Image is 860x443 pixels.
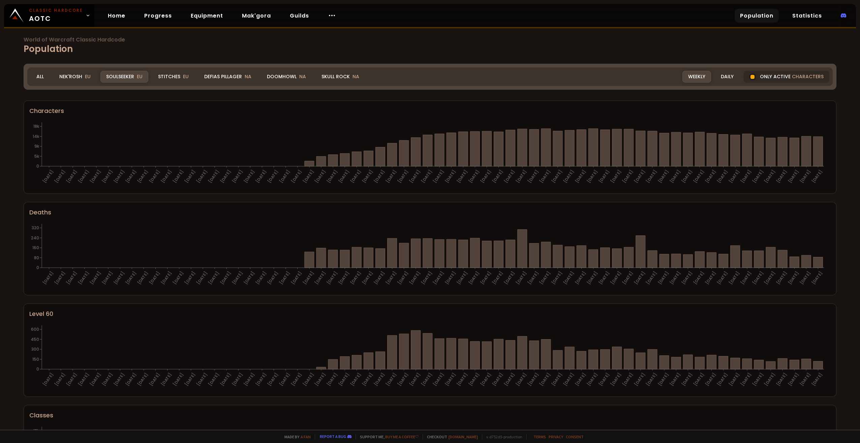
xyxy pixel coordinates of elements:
text: [DATE] [172,169,185,184]
div: Skull Rock [316,71,365,83]
text: [DATE] [266,169,279,184]
text: [DATE] [740,372,753,387]
text: [DATE] [597,270,611,286]
text: [DATE] [184,270,197,286]
text: [DATE] [692,169,705,184]
text: [DATE] [763,169,776,184]
text: [DATE] [148,372,161,387]
tspan: 300 [31,346,39,352]
span: v. d752d5 - production [482,434,522,439]
text: [DATE] [787,169,800,184]
text: [DATE] [527,372,540,387]
text: [DATE] [65,169,79,184]
text: [DATE] [810,169,824,184]
text: [DATE] [491,169,504,184]
text: [DATE] [787,372,800,387]
text: [DATE] [550,372,563,387]
text: [DATE] [148,169,161,184]
text: [DATE] [799,270,812,286]
text: [DATE] [562,372,575,387]
text: [DATE] [432,169,445,184]
tspan: 14k [33,134,39,139]
span: EU [183,73,189,80]
text: [DATE] [621,372,635,387]
text: [DATE] [266,372,279,387]
text: [DATE] [172,270,185,286]
text: [DATE] [349,372,362,387]
text: [DATE] [479,270,492,286]
text: [DATE] [184,372,197,387]
a: Buy me a coffee [385,434,419,439]
text: [DATE] [77,169,90,184]
text: [DATE] [503,270,516,286]
div: Nek'Rosh [54,71,96,83]
text: [DATE] [101,169,114,184]
text: [DATE] [113,169,126,184]
text: [DATE] [515,372,528,387]
text: [DATE] [124,270,137,286]
text: [DATE] [491,372,504,387]
text: [DATE] [302,372,315,387]
a: Guilds [284,9,314,23]
text: [DATE] [645,372,658,387]
text: [DATE] [444,372,457,387]
span: Made by [280,434,311,439]
text: [DATE] [751,169,765,184]
text: [DATE] [597,372,611,387]
text: [DATE] [302,270,315,286]
text: [DATE] [574,169,587,184]
text: [DATE] [515,270,528,286]
text: [DATE] [456,372,469,387]
text: [DATE] [278,372,291,387]
text: [DATE] [609,169,622,184]
text: [DATE] [207,372,220,387]
text: [DATE] [621,270,635,286]
span: Support me, [356,434,419,439]
text: [DATE] [751,270,765,286]
text: [DATE] [728,169,741,184]
div: Defias Pillager [198,71,257,83]
a: Classic HardcoreAOTC [4,4,94,27]
text: [DATE] [680,270,694,286]
text: [DATE] [160,372,173,387]
text: [DATE] [266,270,279,286]
text: [DATE] [420,372,433,387]
text: [DATE] [740,270,753,286]
text: [DATE] [574,372,587,387]
div: Classes [29,411,831,420]
a: [DOMAIN_NAME] [449,434,478,439]
span: World of Warcraft Classic Hardcode [24,37,836,42]
text: [DATE] [219,169,232,184]
text: [DATE] [479,169,492,184]
div: Stitches [152,71,194,83]
text: [DATE] [361,270,374,286]
span: NA [299,73,306,80]
text: [DATE] [302,169,315,184]
text: [DATE] [207,169,220,184]
text: [DATE] [704,372,717,387]
text: [DATE] [728,270,741,286]
text: [DATE] [254,372,268,387]
text: [DATE] [397,270,410,286]
text: [DATE] [124,169,137,184]
span: EU [137,73,143,80]
text: [DATE] [515,169,528,184]
tspan: 0 [36,163,39,169]
text: [DATE] [562,169,575,184]
text: [DATE] [597,169,611,184]
text: [DATE] [657,270,670,286]
text: [DATE] [716,372,729,387]
text: [DATE] [53,372,66,387]
a: Terms [533,434,546,439]
text: [DATE] [231,169,244,184]
text: [DATE] [657,372,670,387]
text: [DATE] [810,372,824,387]
text: [DATE] [539,270,552,286]
text: [DATE] [763,372,776,387]
text: [DATE] [219,372,232,387]
text: [DATE] [373,372,386,387]
text: [DATE] [53,169,66,184]
text: [DATE] [397,169,410,184]
text: [DATE] [633,169,646,184]
tspan: 18k [33,123,39,129]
